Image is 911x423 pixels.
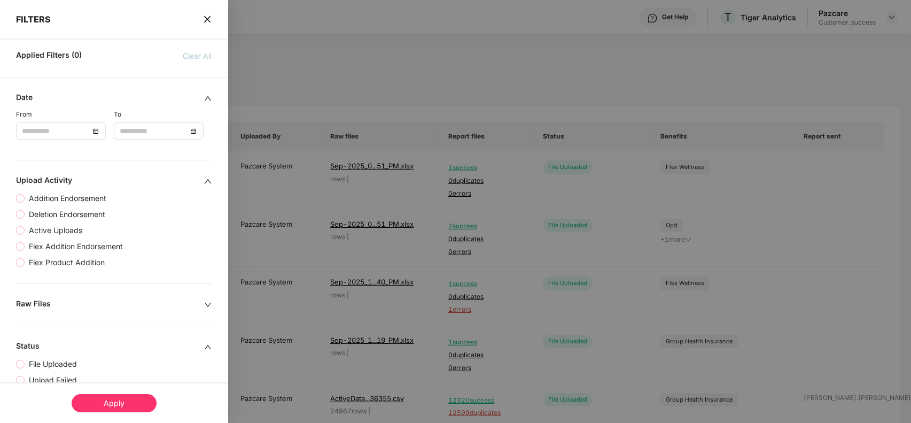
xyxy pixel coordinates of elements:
span: Deletion Endorsement [25,209,110,220]
span: Clear All [183,50,212,62]
span: up [204,343,212,351]
div: Date [16,93,204,104]
span: File Uploaded [25,358,81,370]
span: up [204,178,212,185]
span: up [204,95,212,102]
span: Active Uploads [25,225,87,236]
span: Applied Filters (0) [16,50,82,62]
span: close [203,14,212,25]
span: Upload Failed [25,374,81,386]
span: Flex Product Addition [25,257,109,268]
div: Apply [72,394,157,412]
span: down [204,301,212,309]
div: Status [16,341,204,353]
span: FILTERS [16,14,51,25]
div: To [114,110,212,120]
div: Upload Activity [16,175,204,187]
span: Flex Addition Endorsement [25,241,127,252]
span: Addition Endorsement [25,193,111,204]
div: Raw Files [16,299,204,311]
div: From [16,110,114,120]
